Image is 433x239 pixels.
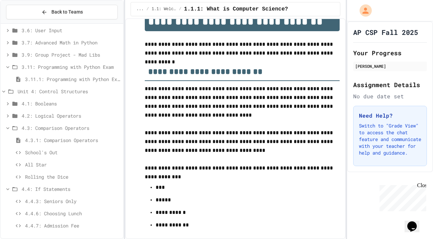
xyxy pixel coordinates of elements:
[25,137,120,144] span: 4.3.1: Comparison Operators
[25,149,120,156] span: School's Out
[359,122,421,156] p: Switch to "Grade View" to access the chat feature and communicate with your teacher for help and ...
[51,8,83,16] span: Back to Teams
[353,92,427,100] div: No due date set
[352,3,373,18] div: My Account
[359,112,421,120] h3: Need Help?
[184,5,288,13] span: 1.1.1: What is Computer Science?
[22,51,120,58] span: 3.9: Group Project - Mad Libs
[152,6,176,12] span: 1.1: Welcome to Computer Science
[353,27,418,37] h1: AP CSP Fall 2025
[3,3,47,43] div: Chat with us now!Close
[18,88,120,95] span: Unit 4: Control Structures
[25,210,120,217] span: 4.4.6: Choosing Lunch
[22,39,120,46] span: 3.7: Advanced Math in Python
[355,63,425,69] div: [PERSON_NAME]
[377,182,426,211] iframe: chat widget
[353,48,427,58] h2: Your Progress
[25,161,120,168] span: All Star
[22,112,120,119] span: 4.2: Logical Operators
[22,100,120,107] span: 4.1: Booleans
[22,185,120,193] span: 4.4: If Statements
[136,6,144,12] span: ...
[25,222,120,229] span: 4.4.7: Admission Fee
[22,124,120,132] span: 4.3: Comparison Operators
[179,6,181,12] span: /
[25,173,120,180] span: Rolling the Dice
[25,76,120,83] span: 3.11.1: Programming with Python Exam
[405,212,426,232] iframe: chat widget
[25,198,120,205] span: 4.4.3: Seniors Only
[22,27,120,34] span: 3.6: User Input
[6,5,118,19] button: Back to Teams
[353,80,427,89] h2: Assignment Details
[146,6,149,12] span: /
[22,63,120,71] span: 3.11: Programming with Python Exam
